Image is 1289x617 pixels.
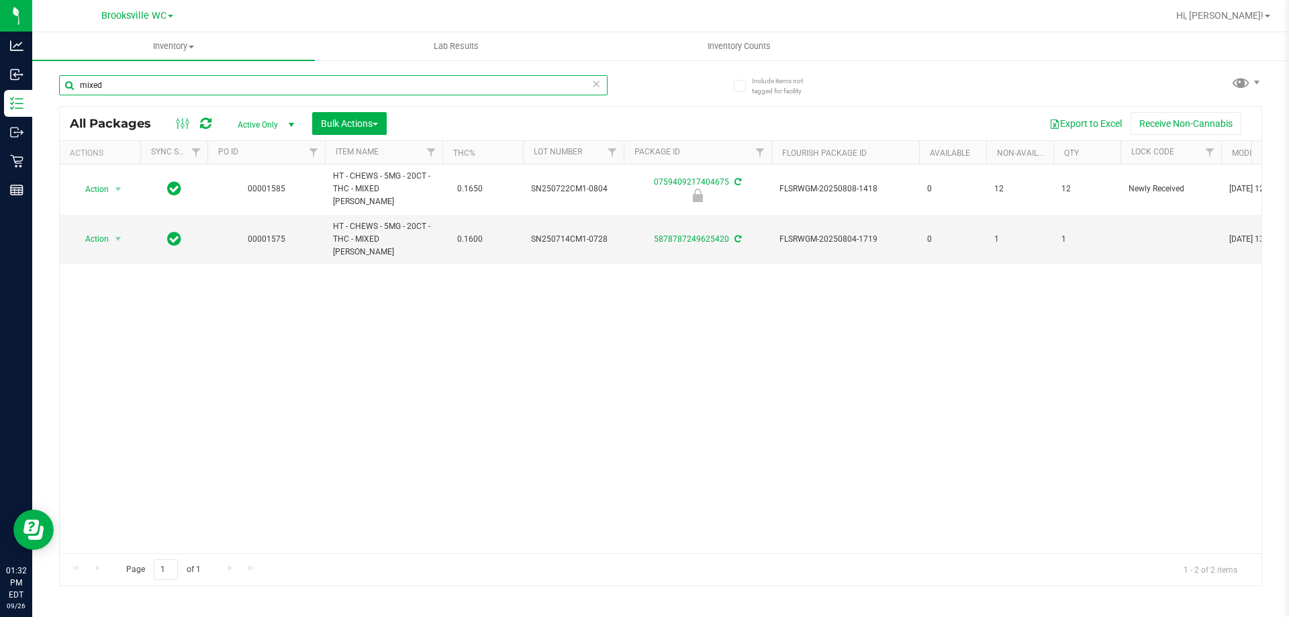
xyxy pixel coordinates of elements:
[749,141,771,164] a: Filter
[927,233,978,246] span: 0
[73,180,109,199] span: Action
[1173,559,1248,579] span: 1 - 2 of 2 items
[634,147,680,156] a: Package ID
[151,147,203,156] a: Sync Status
[1064,148,1079,158] a: Qty
[654,234,729,244] a: 5878787249625420
[6,601,26,611] p: 09/26
[782,148,867,158] a: Flourish Package ID
[154,559,178,580] input: 1
[997,148,1057,158] a: Non-Available
[167,230,181,248] span: In Sync
[321,118,378,129] span: Bulk Actions
[303,141,325,164] a: Filter
[927,183,978,195] span: 0
[732,234,741,244] span: Sync from Compliance System
[10,126,23,139] inline-svg: Outbound
[1131,147,1174,156] a: Lock Code
[13,510,54,550] iframe: Resource center
[598,32,880,60] a: Inventory Counts
[1061,183,1112,195] span: 12
[602,141,624,164] a: Filter
[453,148,475,158] a: THC%
[534,147,582,156] a: Lot Number
[10,68,23,81] inline-svg: Inbound
[450,179,489,199] span: 0.1650
[312,112,387,135] button: Bulk Actions
[110,180,127,199] span: select
[689,40,789,52] span: Inventory Counts
[10,183,23,197] inline-svg: Reports
[1199,141,1221,164] a: Filter
[930,148,970,158] a: Available
[1061,233,1112,246] span: 1
[333,170,434,209] span: HT - CHEWS - 5MG - 20CT - THC - MIXED [PERSON_NAME]
[531,233,616,246] span: SN250714CM1-0728
[10,154,23,168] inline-svg: Retail
[1129,183,1213,195] span: Newly Received
[248,184,285,193] a: 00001585
[333,220,434,259] span: HT - CHEWS - 5MG - 20CT - THC - MIXED [PERSON_NAME]
[336,147,379,156] a: Item Name
[70,116,164,131] span: All Packages
[1131,112,1241,135] button: Receive Non-Cannabis
[10,97,23,110] inline-svg: Inventory
[6,565,26,601] p: 01:32 PM EDT
[622,189,773,202] div: Newly Received
[110,230,127,248] span: select
[450,230,489,249] span: 0.1600
[101,10,166,21] span: Brooksville WC
[73,230,109,248] span: Action
[185,141,207,164] a: Filter
[416,40,497,52] span: Lab Results
[218,147,238,156] a: PO ID
[32,40,315,52] span: Inventory
[732,177,741,187] span: Sync from Compliance System
[70,148,135,158] div: Actions
[59,75,608,95] input: Search Package ID, Item Name, SKU, Lot or Part Number...
[420,141,442,164] a: Filter
[115,559,211,580] span: Page of 1
[752,76,819,96] span: Include items not tagged for facility
[1041,112,1131,135] button: Export to Excel
[779,233,911,246] span: FLSRWGM-20250804-1719
[994,183,1045,195] span: 12
[167,179,181,198] span: In Sync
[32,32,315,60] a: Inventory
[1176,10,1263,21] span: Hi, [PERSON_NAME]!
[315,32,598,60] a: Lab Results
[994,233,1045,246] span: 1
[779,183,911,195] span: FLSRWGM-20250808-1418
[591,75,601,93] span: Clear
[10,39,23,52] inline-svg: Analytics
[654,177,729,187] a: 0759409217404675
[248,234,285,244] a: 00001575
[531,183,616,195] span: SN250722CM1-0804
